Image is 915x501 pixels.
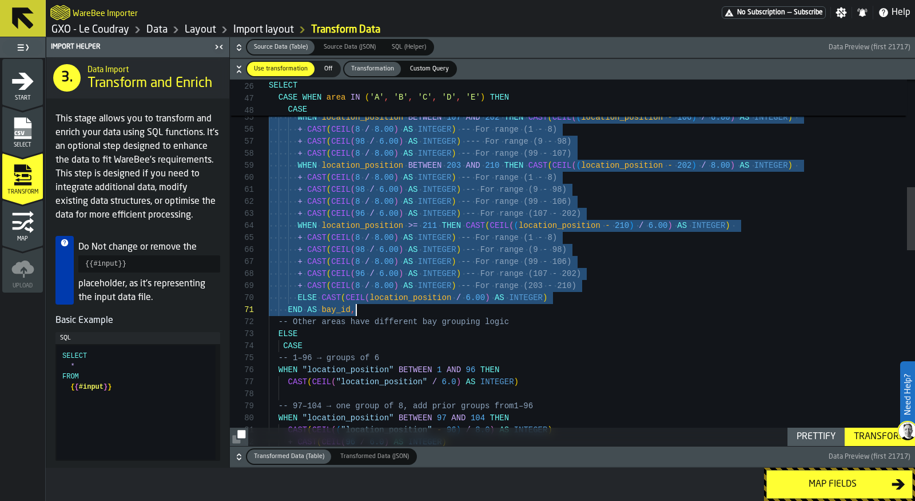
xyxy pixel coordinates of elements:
[394,149,399,158] span: )
[423,221,437,230] span: 211
[385,40,433,54] div: thumb
[605,221,610,230] span: -
[327,137,331,146] span: (
[394,173,399,182] span: )
[387,42,431,52] span: SQL (Helper)
[403,125,413,134] span: AS
[319,64,337,74] span: Off
[230,160,254,172] div: 59
[514,221,519,230] span: (
[461,173,557,182] span: -- For range (1 - 8)
[403,62,456,76] div: thumb
[49,43,211,51] div: Import Helper
[571,161,576,170] span: (
[852,7,873,18] label: button-toggle-Notifications
[722,6,826,19] a: link-to-/wh/i/efd9e906-5eb9-41af-aac9-d3e075764b8d/pricing/
[230,447,915,467] button: button-
[247,449,331,464] div: thumb
[737,9,785,17] span: No Subscription
[480,93,485,102] span: )
[369,93,384,102] span: 'A'
[379,137,399,146] span: 6.00
[581,161,663,170] span: location_position
[327,149,331,158] span: (
[418,173,452,182] span: INTEGER
[722,6,826,19] div: Menu Subscription
[418,125,452,134] span: INTEGER
[307,173,327,182] span: CAST
[547,161,552,170] span: (
[319,42,380,52] span: Source Data (JSON)
[466,185,567,194] span: -- For range (9 - 98)
[307,257,327,266] span: CAST
[423,137,456,146] span: INTEGER
[355,245,365,254] span: 98
[247,40,315,54] div: thumb
[375,173,394,182] span: 8.00
[552,113,572,122] span: CEIL
[691,161,696,170] span: )
[485,113,499,122] span: 202
[456,93,461,102] span: ,
[297,257,302,266] span: +
[399,185,403,194] span: )
[269,81,297,90] span: SELECT
[451,149,456,158] span: )
[297,125,302,134] span: +
[403,197,413,206] span: AS
[403,233,413,242] span: AS
[230,208,254,220] div: 63
[297,221,317,230] span: WHEN
[384,93,389,102] span: ,
[230,136,254,148] div: 57
[2,95,43,101] span: Start
[375,149,394,158] span: 8.00
[701,161,706,170] span: /
[307,245,327,254] span: CAST
[351,93,360,102] span: IN
[490,221,510,230] span: CEIL
[461,125,557,134] span: -- For range (1 - 8)
[53,64,81,92] div: 3.
[466,209,582,218] span: -- For range (107 - 202)
[230,232,254,244] div: 65
[667,113,672,122] span: -
[230,124,254,136] div: 56
[547,113,552,122] span: (
[730,113,735,122] span: )
[408,209,418,218] span: AS
[849,430,910,444] div: Transform
[297,209,302,218] span: +
[418,197,452,206] span: INTEGER
[845,428,915,446] button: button-Transform
[331,125,351,134] span: CEIL
[331,137,351,146] span: CEIL
[528,161,548,170] span: CAST
[774,478,892,491] div: Map fields
[51,23,129,36] a: link-to-/wh/i/efd9e906-5eb9-41af-aac9-d3e075764b8d
[504,113,524,122] span: THEN
[249,452,329,461] span: Transformed Data (Table)
[504,161,524,170] span: THEN
[46,37,229,57] header: Import Helper
[408,113,442,122] span: BETWEEN
[375,233,394,242] span: 8.00
[408,161,442,170] span: BETWEEN
[788,113,793,122] span: )
[2,283,43,289] span: Upload
[247,62,315,76] div: thumb
[78,240,220,254] p: Do Not change or remove the
[701,113,706,122] span: /
[615,221,629,230] span: 210
[901,362,914,427] label: Need Help?
[677,161,691,170] span: 202
[351,233,355,242] span: (
[2,200,43,246] li: menu Map
[307,185,327,194] span: CAST
[711,161,730,170] span: 8.00
[402,61,457,77] label: button-switch-multi-Custom Query
[379,209,399,218] span: 6.00
[740,113,750,122] span: AS
[230,59,915,80] button: button-
[230,172,254,184] div: 60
